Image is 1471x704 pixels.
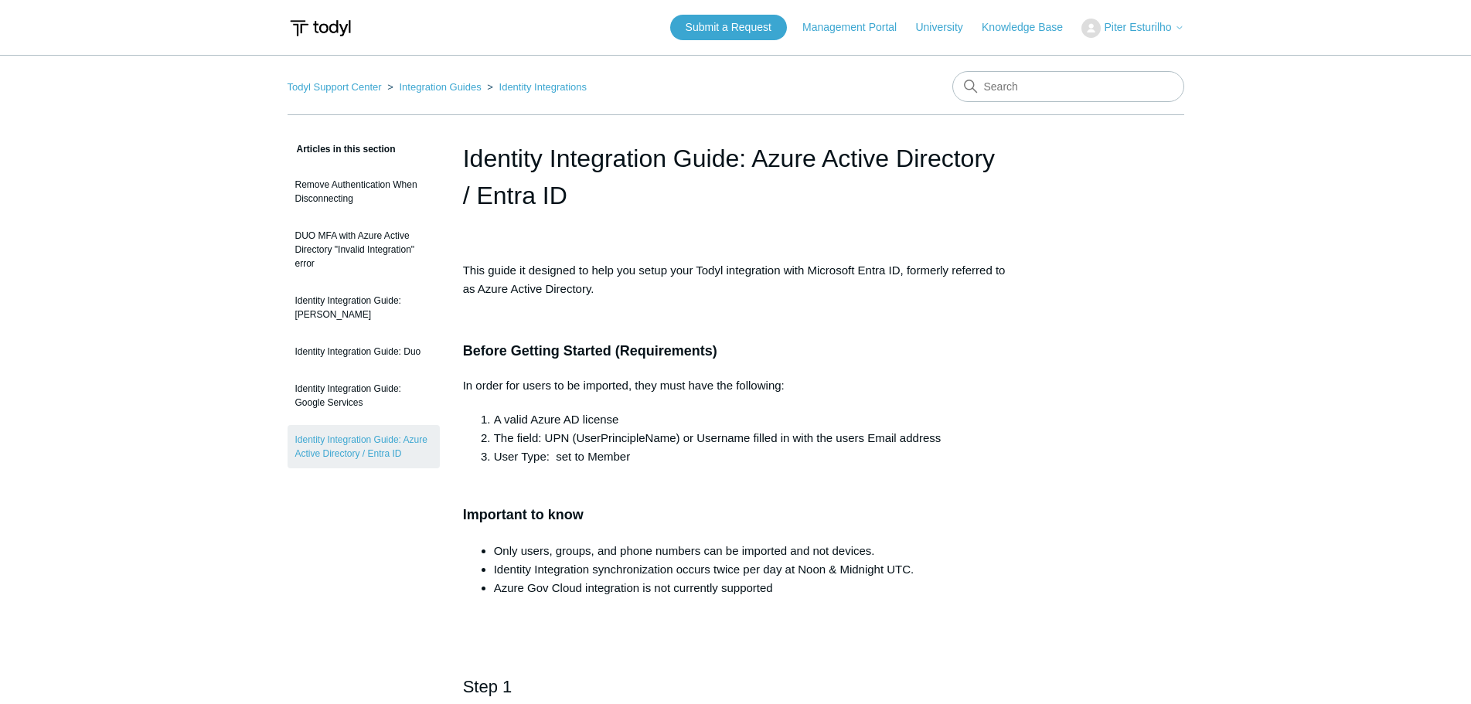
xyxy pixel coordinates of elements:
[499,81,587,93] a: Identity Integrations
[288,221,440,278] a: DUO MFA with Azure Active Directory "Invalid Integration" error
[288,374,440,417] a: Identity Integration Guide: Google Services
[399,81,481,93] a: Integration Guides
[288,425,440,468] a: Identity Integration Guide: Azure Active Directory / Entra ID
[494,542,1009,560] li: Only users, groups, and phone numbers can be imported and not devices.
[463,340,1009,362] h3: Before Getting Started (Requirements)
[494,447,1009,466] li: User Type: set to Member
[288,14,353,43] img: Todyl Support Center Help Center home page
[952,71,1184,102] input: Search
[802,19,912,36] a: Management Portal
[288,144,396,155] span: Articles in this section
[494,579,1009,597] li: Azure Gov Cloud integration is not currently supported
[915,19,978,36] a: University
[288,81,385,93] li: Todyl Support Center
[288,170,440,213] a: Remove Authentication When Disconnecting
[288,337,440,366] a: Identity Integration Guide: Duo
[384,81,484,93] li: Integration Guides
[494,429,1009,447] li: The field: UPN (UserPrincipleName) or Username filled in with the users Email address
[463,481,1009,526] h3: Important to know
[982,19,1078,36] a: Knowledge Base
[670,15,787,40] a: Submit a Request
[288,286,440,329] a: Identity Integration Guide: [PERSON_NAME]
[1081,19,1183,38] button: Piter Esturilho
[1104,21,1171,33] span: Piter Esturilho
[288,81,382,93] a: Todyl Support Center
[494,560,1009,579] li: Identity Integration synchronization occurs twice per day at Noon & Midnight UTC.
[463,261,1009,298] p: This guide it designed to help you setup your Todyl integration with Microsoft Entra ID, formerly...
[463,376,1009,395] p: In order for users to be imported, they must have the following:
[463,140,1009,214] h1: Identity Integration Guide: Azure Active Directory / Entra ID
[484,81,587,93] li: Identity Integrations
[494,410,1009,429] li: A valid Azure AD license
